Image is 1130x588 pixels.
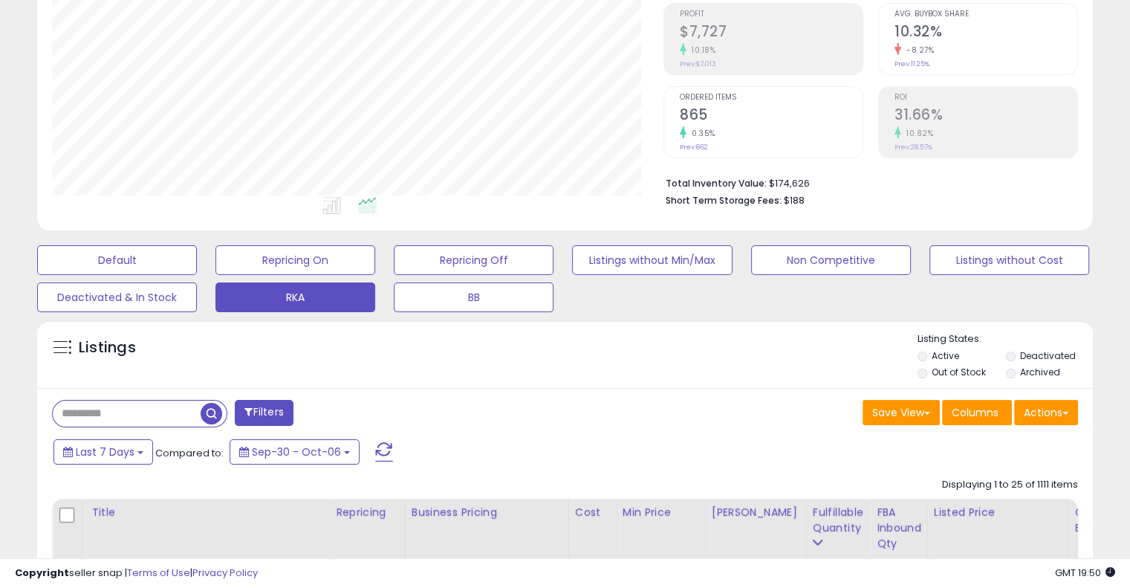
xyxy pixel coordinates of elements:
[76,445,134,459] span: Last 7 Days
[572,245,732,275] button: Listings without Min/Max
[215,282,375,312] button: RKA
[666,194,782,207] b: Short Term Storage Fees:
[235,400,293,426] button: Filters
[1019,366,1059,378] label: Archived
[394,245,553,275] button: Repricing Off
[751,245,911,275] button: Non Competitive
[1014,400,1078,425] button: Actions
[894,143,932,152] small: Prev: 28.57%
[336,505,399,520] div: Repricing
[15,566,69,580] strong: Copyright
[686,45,715,56] small: 10.18%
[666,173,1067,191] li: $174,626
[877,505,921,552] div: FBA inbound Qty
[680,23,863,43] h2: $7,727
[894,59,929,68] small: Prev: 11.25%
[623,505,699,520] div: Min Price
[215,245,375,275] button: Repricing On
[680,59,716,68] small: Prev: $7,013
[53,439,153,465] button: Last 7 Days
[894,94,1077,102] span: ROI
[784,193,805,207] span: $188
[575,505,610,520] div: Cost
[894,23,1077,43] h2: 10.32%
[863,400,940,425] button: Save View
[79,337,136,358] h5: Listings
[127,566,190,580] a: Terms of Use
[15,566,258,581] div: seller snap | |
[192,566,258,580] a: Privacy Policy
[666,177,767,190] b: Total Inventory Value:
[686,128,715,139] small: 0.35%
[680,143,708,152] small: Prev: 862
[934,505,1062,520] div: Listed Price
[1055,566,1115,580] span: 2025-10-14 19:50 GMT
[412,505,562,520] div: Business Pricing
[932,349,959,362] label: Active
[394,282,553,312] button: BB
[901,128,933,139] small: 10.82%
[929,245,1089,275] button: Listings without Cost
[942,478,1078,492] div: Displaying 1 to 25 of 1111 items
[813,505,864,536] div: Fulfillable Quantity
[680,10,863,19] span: Profit
[37,245,197,275] button: Default
[918,332,1093,346] p: Listing States:
[712,505,800,520] div: [PERSON_NAME]
[252,445,341,459] span: Sep-30 - Oct-06
[901,45,934,56] small: -8.27%
[37,282,197,312] button: Deactivated & In Stock
[942,400,1012,425] button: Columns
[932,366,986,378] label: Out of Stock
[680,94,863,102] span: Ordered Items
[894,10,1077,19] span: Avg. Buybox Share
[230,439,360,465] button: Sep-30 - Oct-06
[155,446,224,460] span: Compared to:
[1019,349,1075,362] label: Deactivated
[680,106,863,126] h2: 865
[91,505,323,520] div: Title
[952,405,999,420] span: Columns
[894,106,1077,126] h2: 31.66%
